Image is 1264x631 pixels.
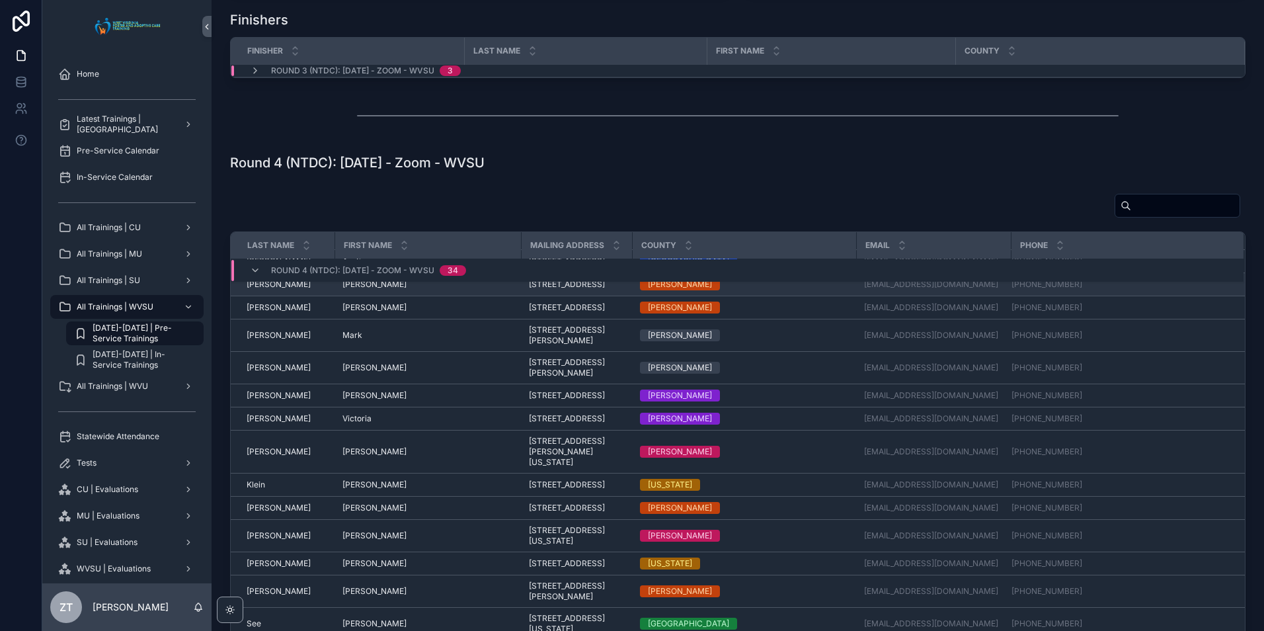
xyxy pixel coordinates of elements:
[77,458,97,468] span: Tests
[1011,480,1228,490] a: [PHONE_NUMBER]
[864,586,998,597] a: [EMAIL_ADDRESS][DOMAIN_NAME]
[77,69,99,79] span: Home
[50,62,204,86] a: Home
[640,362,848,374] a: [PERSON_NAME]
[1011,390,1082,401] a: [PHONE_NUMBER]
[864,480,1003,490] a: [EMAIL_ADDRESS][DOMAIN_NAME]
[77,146,159,156] span: Pre-Service Calendar
[247,480,265,490] span: Klein
[529,325,624,346] span: [STREET_ADDRESS][PERSON_NAME]
[529,413,605,424] span: [STREET_ADDRESS]
[1011,503,1082,513] a: [PHONE_NUMBER]
[342,330,513,341] a: Mark
[342,446,407,457] span: [PERSON_NAME]
[864,362,998,373] a: [EMAIL_ADDRESS][DOMAIN_NAME]
[529,503,605,513] span: [STREET_ADDRESS]
[529,357,624,378] a: [STREET_ADDRESS][PERSON_NAME]
[648,362,712,374] div: [PERSON_NAME]
[342,279,407,290] span: [PERSON_NAME]
[1011,302,1228,313] a: [PHONE_NUMBER]
[529,436,624,468] span: [STREET_ADDRESS][PERSON_NAME][US_STATE]
[247,530,327,541] a: [PERSON_NAME]
[529,302,624,313] a: [STREET_ADDRESS]
[50,530,204,554] a: SU | Evaluations
[864,503,998,513] a: [EMAIL_ADDRESS][DOMAIN_NAME]
[344,240,392,251] span: First Name
[342,362,513,373] a: [PERSON_NAME]
[1011,503,1228,513] a: [PHONE_NUMBER]
[342,330,362,341] span: Mark
[1011,362,1228,373] a: [PHONE_NUMBER]
[342,480,407,490] span: [PERSON_NAME]
[247,279,327,290] a: [PERSON_NAME]
[864,390,1003,401] a: [EMAIL_ADDRESS][DOMAIN_NAME]
[529,480,605,490] span: [STREET_ADDRESS]
[864,530,1003,541] a: [EMAIL_ADDRESS][DOMAIN_NAME]
[77,537,138,548] span: SU | Evaluations
[641,240,676,251] span: County
[271,65,434,76] span: Round 3 (NTDC): [DATE] - Zoom - WVSU
[247,390,311,401] span: [PERSON_NAME]
[77,511,139,521] span: MU | Evaluations
[247,618,327,629] a: See
[640,413,848,425] a: [PERSON_NAME]
[640,278,848,290] a: [PERSON_NAME]
[247,413,311,424] span: [PERSON_NAME]
[529,279,605,290] span: [STREET_ADDRESS]
[864,413,998,424] a: [EMAIL_ADDRESS][DOMAIN_NAME]
[247,446,327,457] a: [PERSON_NAME]
[247,618,261,629] span: See
[50,374,204,398] a: All Trainings | WVU
[247,480,327,490] a: Klein
[1011,330,1228,341] a: [PHONE_NUMBER]
[448,65,453,76] div: 3
[529,390,624,401] a: [STREET_ADDRESS]
[640,479,848,491] a: [US_STATE]
[648,390,712,401] div: [PERSON_NAME]
[1011,413,1082,424] a: [PHONE_NUMBER]
[93,349,190,370] span: [DATE]-[DATE] | In-Service Trainings
[342,446,513,457] a: [PERSON_NAME]
[529,302,605,313] span: [STREET_ADDRESS]
[50,242,204,266] a: All Trainings | MU
[640,502,848,514] a: [PERSON_NAME]
[529,390,605,401] span: [STREET_ADDRESS]
[640,530,848,542] a: [PERSON_NAME]
[342,390,513,401] a: [PERSON_NAME]
[66,321,204,345] a: [DATE]-[DATE] | Pre-Service Trainings
[77,381,148,392] span: All Trainings | WVU
[1011,558,1228,569] a: [PHONE_NUMBER]
[247,362,311,373] span: [PERSON_NAME]
[648,618,729,630] div: [GEOGRAPHIC_DATA]
[529,413,624,424] a: [STREET_ADDRESS]
[66,348,204,372] a: [DATE]-[DATE] | In-Service Trainings
[247,302,327,313] a: [PERSON_NAME]
[50,139,204,163] a: Pre-Service Calendar
[529,525,624,546] a: [STREET_ADDRESS][US_STATE]
[342,480,513,490] a: [PERSON_NAME]
[529,558,605,569] span: [STREET_ADDRESS]
[864,330,1003,341] a: [EMAIL_ADDRESS][DOMAIN_NAME]
[91,16,163,37] img: App logo
[648,329,712,341] div: [PERSON_NAME]
[247,558,327,569] a: [PERSON_NAME]
[640,585,848,597] a: [PERSON_NAME]
[864,279,1003,290] a: [EMAIL_ADDRESS][DOMAIN_NAME]
[864,413,1003,424] a: [EMAIL_ADDRESS][DOMAIN_NAME]
[864,558,998,569] a: [EMAIL_ADDRESS][DOMAIN_NAME]
[93,601,169,614] p: [PERSON_NAME]
[648,585,712,597] div: [PERSON_NAME]
[50,269,204,292] a: All Trainings | SU
[1011,330,1082,341] a: [PHONE_NUMBER]
[342,362,407,373] span: [PERSON_NAME]
[640,390,848,401] a: [PERSON_NAME]
[1020,240,1048,251] span: Phone
[342,302,407,313] span: [PERSON_NAME]
[648,413,712,425] div: [PERSON_NAME]
[50,425,204,448] a: Statewide Attendance
[648,302,712,314] div: [PERSON_NAME]
[247,586,311,597] span: [PERSON_NAME]
[342,618,513,629] a: [PERSON_NAME]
